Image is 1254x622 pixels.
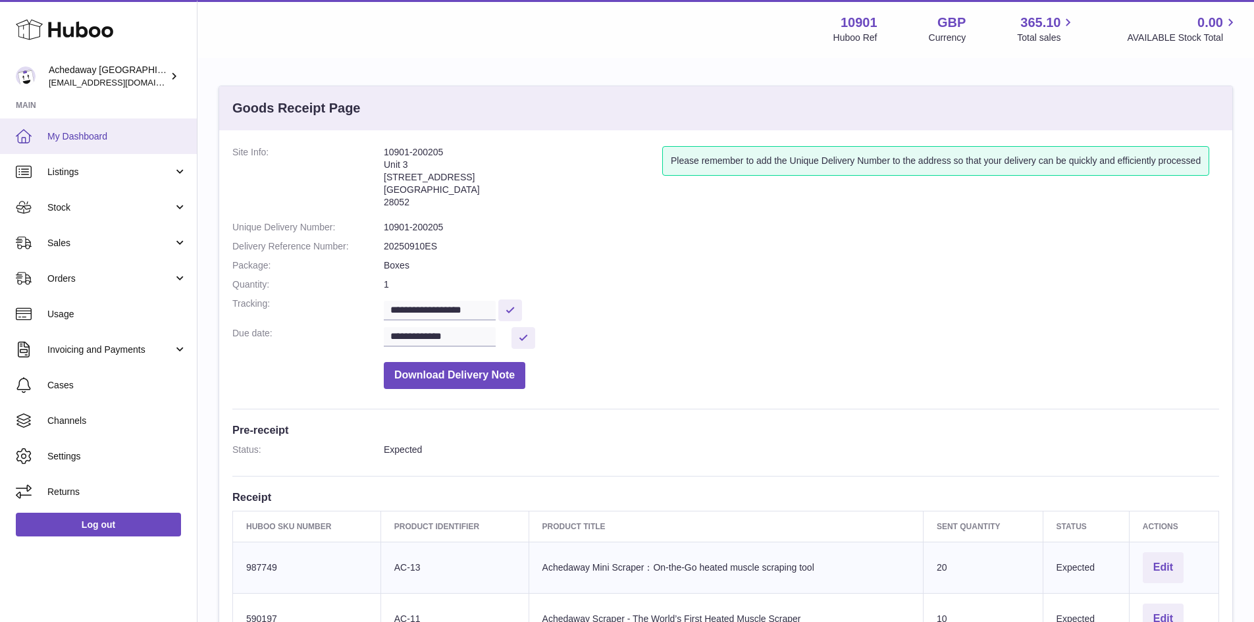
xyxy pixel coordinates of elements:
dt: Status: [232,444,384,456]
dd: 10901-200205 [384,221,1219,234]
dt: Delivery Reference Number: [232,240,384,253]
dt: Unique Delivery Number: [232,221,384,234]
span: Stock [47,201,173,214]
div: Currency [929,32,966,44]
strong: GBP [937,14,966,32]
span: 0.00 [1197,14,1223,32]
dd: 1 [384,278,1219,291]
h3: Receipt [232,490,1219,504]
td: 20 [923,542,1043,593]
a: Log out [16,513,181,536]
th: Status [1043,511,1129,542]
dd: Expected [384,444,1219,456]
span: My Dashboard [47,130,187,143]
dt: Quantity: [232,278,384,291]
a: 365.10 Total sales [1017,14,1076,44]
button: Edit [1143,552,1184,583]
a: 0.00 AVAILABLE Stock Total [1127,14,1238,44]
button: Download Delivery Note [384,362,525,389]
span: Orders [47,272,173,285]
span: Invoicing and Payments [47,344,173,356]
th: Product title [529,511,923,542]
span: 365.10 [1020,14,1060,32]
span: Total sales [1017,32,1076,44]
span: Channels [47,415,187,427]
h3: Pre-receipt [232,423,1219,437]
th: Sent Quantity [923,511,1043,542]
dt: Due date: [232,327,384,349]
td: Achedaway Mini Scraper：On-the-Go heated muscle scraping tool [529,542,923,593]
span: Sales [47,237,173,249]
span: Usage [47,308,187,321]
th: Huboo SKU Number [233,511,381,542]
span: Listings [47,166,173,178]
h3: Goods Receipt Page [232,99,361,117]
span: AVAILABLE Stock Total [1127,32,1238,44]
span: Returns [47,486,187,498]
img: admin@newpb.co.uk [16,66,36,86]
dt: Site Info: [232,146,384,215]
div: Achedaway [GEOGRAPHIC_DATA] [49,64,167,89]
dt: Package: [232,259,384,272]
div: Huboo Ref [833,32,877,44]
strong: 10901 [841,14,877,32]
dd: 20250910ES [384,240,1219,253]
td: AC-13 [380,542,529,593]
td: Expected [1043,542,1129,593]
td: 987749 [233,542,381,593]
th: Product Identifier [380,511,529,542]
th: Actions [1129,511,1218,542]
div: Please remember to add the Unique Delivery Number to the address so that your delivery can be qui... [662,146,1209,176]
dt: Tracking: [232,298,384,321]
span: [EMAIL_ADDRESS][DOMAIN_NAME] [49,77,194,88]
dd: Boxes [384,259,1219,272]
span: Settings [47,450,187,463]
address: 10901-200205 Unit 3 [STREET_ADDRESS] [GEOGRAPHIC_DATA] 28052 [384,146,662,215]
span: Cases [47,379,187,392]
